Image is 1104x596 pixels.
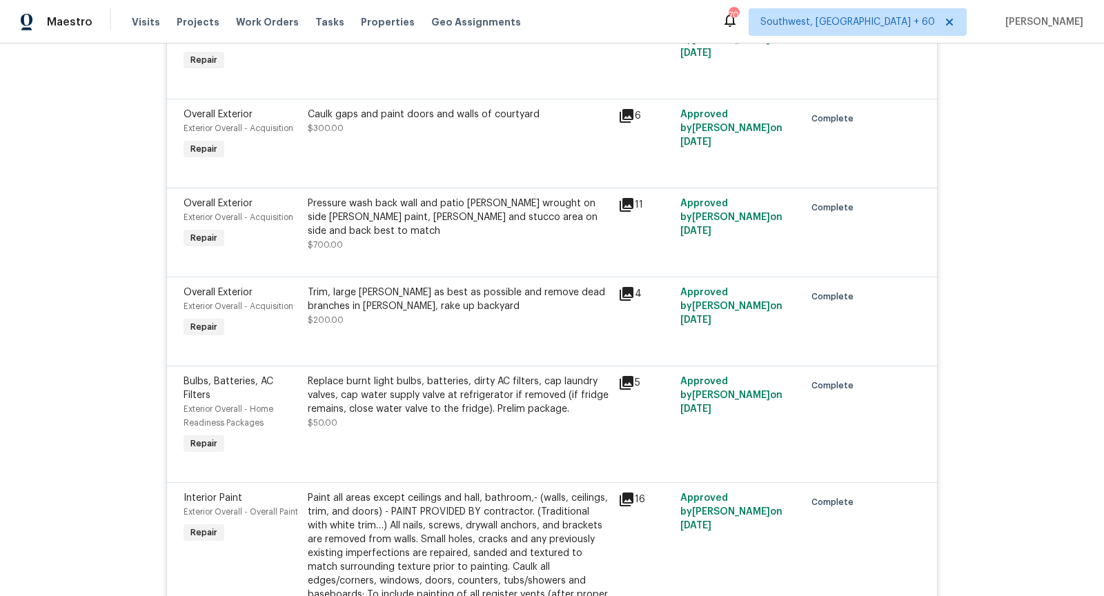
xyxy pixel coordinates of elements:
[308,124,344,132] span: $300.00
[132,15,160,29] span: Visits
[729,8,738,22] div: 706
[680,521,711,530] span: [DATE]
[184,110,253,119] span: Overall Exterior
[184,377,273,400] span: Bulbs, Batteries, AC Filters
[811,290,859,304] span: Complete
[47,15,92,29] span: Maestro
[431,15,521,29] span: Geo Assignments
[680,493,782,530] span: Approved by [PERSON_NAME] on
[361,15,415,29] span: Properties
[618,375,672,391] div: 5
[680,315,711,325] span: [DATE]
[185,231,223,245] span: Repair
[308,108,610,121] div: Caulk gaps and paint doors and walls of courtyard
[618,491,672,508] div: 16
[236,15,299,29] span: Work Orders
[185,526,223,539] span: Repair
[680,288,782,325] span: Approved by [PERSON_NAME] on
[185,142,223,156] span: Repair
[184,405,273,427] span: Exterior Overall - Home Readiness Packages
[680,226,711,236] span: [DATE]
[811,495,859,509] span: Complete
[618,197,672,213] div: 11
[618,286,672,302] div: 4
[184,493,242,503] span: Interior Paint
[680,404,711,414] span: [DATE]
[184,288,253,297] span: Overall Exterior
[185,320,223,334] span: Repair
[308,419,337,427] span: $50.00
[185,53,223,67] span: Repair
[680,48,711,58] span: [DATE]
[680,377,782,414] span: Approved by [PERSON_NAME] on
[308,241,343,249] span: $700.00
[184,213,293,221] span: Exterior Overall - Acquisition
[177,15,219,29] span: Projects
[811,201,859,215] span: Complete
[308,286,610,313] div: Trim, large [PERSON_NAME] as best as possible and remove dead branches in [PERSON_NAME], rake up ...
[680,137,711,147] span: [DATE]
[185,437,223,450] span: Repair
[308,375,610,416] div: Replace burnt light bulbs, batteries, dirty AC filters, cap laundry valves, cap water supply valv...
[184,508,298,516] span: Exterior Overall - Overall Paint
[1000,15,1083,29] span: [PERSON_NAME]
[760,15,935,29] span: Southwest, [GEOGRAPHIC_DATA] + 60
[308,197,610,238] div: Pressure wash back wall and patio [PERSON_NAME] wrought on side [PERSON_NAME] paint, [PERSON_NAME...
[811,379,859,393] span: Complete
[184,124,293,132] span: Exterior Overall - Acquisition
[680,110,782,147] span: Approved by [PERSON_NAME] on
[315,17,344,27] span: Tasks
[308,316,344,324] span: $200.00
[184,199,253,208] span: Overall Exterior
[184,302,293,310] span: Exterior Overall - Acquisition
[680,199,782,236] span: Approved by [PERSON_NAME] on
[618,108,672,124] div: 6
[811,112,859,126] span: Complete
